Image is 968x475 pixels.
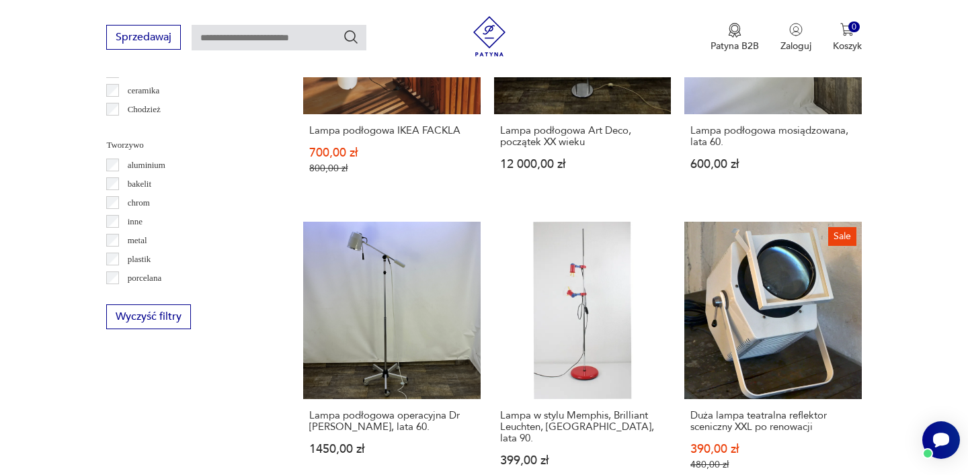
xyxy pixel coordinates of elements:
[780,23,811,52] button: Zaloguj
[343,29,359,45] button: Szukaj
[106,25,181,50] button: Sprzedawaj
[309,125,474,136] h3: Lampa podłogowa IKEA FACKLA
[711,40,759,52] p: Patyna B2B
[789,23,803,36] img: Ikonka użytkownika
[833,40,862,52] p: Koszyk
[128,252,151,267] p: plastik
[128,214,143,229] p: inne
[128,83,160,98] p: ceramika
[500,125,665,148] h3: Lampa podłogowa Art Deco, początek XX wieku
[309,443,474,455] p: 1450,00 zł
[711,23,759,52] a: Ikona medaluPatyna B2B
[106,304,191,329] button: Wyczyść filtry
[128,290,155,304] p: porcelit
[690,443,855,455] p: 390,00 zł
[500,410,665,444] h3: Lampa w stylu Memphis, Brilliant Leuchten, [GEOGRAPHIC_DATA], lata 90.
[848,21,860,33] div: 0
[711,23,759,52] button: Patyna B2B
[106,34,181,43] a: Sprzedawaj
[128,177,151,191] p: bakelit
[690,159,855,170] p: 600,00 zł
[728,23,741,38] img: Ikona medalu
[309,163,474,174] p: 800,00 zł
[500,455,665,466] p: 399,00 zł
[690,125,855,148] h3: Lampa podłogowa mosiądzowana, lata 60.
[106,138,271,153] p: Tworzywo
[780,40,811,52] p: Zaloguj
[690,459,855,470] p: 480,00 zł
[128,271,162,286] p: porcelana
[128,121,160,136] p: Ćmielów
[309,410,474,433] h3: Lampa podłogowa operacyjna Dr [PERSON_NAME], lata 60.
[128,158,165,173] p: aluminium
[128,196,150,210] p: chrom
[922,421,960,459] iframe: Smartsupp widget button
[690,410,855,433] h3: Duża lampa teatralna reflektor sceniczny XXL po renowacji
[840,23,854,36] img: Ikona koszyka
[833,23,862,52] button: 0Koszyk
[469,16,510,56] img: Patyna - sklep z meblami i dekoracjami vintage
[128,233,147,248] p: metal
[128,102,161,117] p: Chodzież
[500,159,665,170] p: 12 000,00 zł
[309,147,474,159] p: 700,00 zł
